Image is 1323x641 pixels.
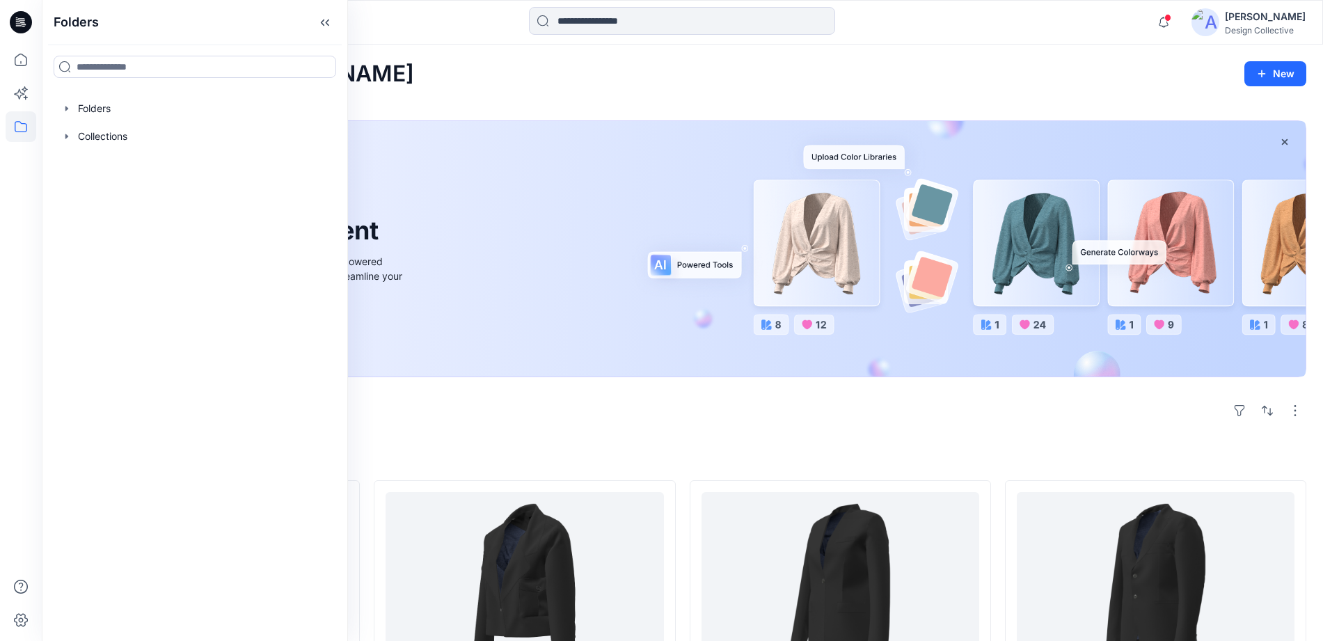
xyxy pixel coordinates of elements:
div: Design Collective [1225,25,1306,35]
button: New [1244,61,1306,86]
h4: Styles [58,450,1306,466]
img: avatar [1191,8,1219,36]
div: [PERSON_NAME] [1225,8,1306,25]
